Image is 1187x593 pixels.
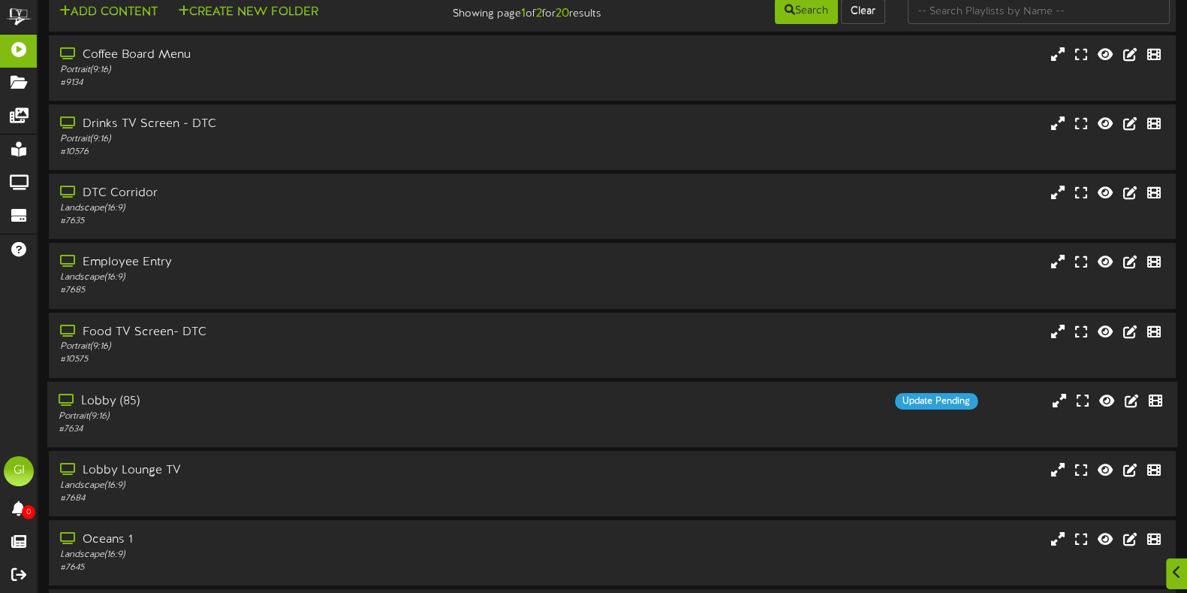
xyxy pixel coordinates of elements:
div: Landscape ( 16:9 ) [60,480,507,492]
div: Employee Entry [60,254,507,271]
div: Portrait ( 9:16 ) [60,64,507,77]
div: # 7634 [59,423,507,436]
div: Oceans 1 [60,531,507,549]
div: Coffee Board Menu [60,47,507,64]
div: Portrait ( 9:16 ) [59,410,507,422]
div: Landscape ( 16:9 ) [60,271,507,284]
strong: 1 [521,7,526,20]
div: Portrait ( 9:16 ) [60,340,507,353]
div: # 10576 [60,146,507,159]
strong: 2 [536,7,542,20]
div: # 9134 [60,77,507,89]
button: Create New Folder [173,3,323,22]
strong: 20 [556,7,569,20]
div: Landscape ( 16:9 ) [60,202,507,215]
div: Lobby (85) [59,393,507,410]
div: # 10575 [60,353,507,366]
div: # 7685 [60,284,507,297]
div: Portrait ( 9:16 ) [60,133,507,146]
button: Add Content [55,3,162,22]
div: DTC Corridor [60,185,507,202]
div: Food TV Screen- DTC [60,324,507,341]
div: GI [4,456,34,486]
div: Update Pending [895,393,978,410]
div: Landscape ( 16:9 ) [60,549,507,561]
div: # 7684 [60,492,507,505]
span: 0 [22,505,35,519]
div: # 7645 [60,561,507,574]
div: # 7635 [60,215,507,228]
div: Drinks TV Screen - DTC [60,116,507,133]
div: Lobby Lounge TV [60,462,507,480]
